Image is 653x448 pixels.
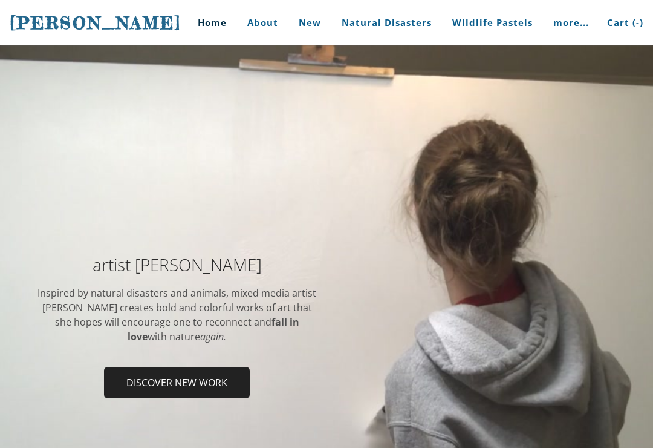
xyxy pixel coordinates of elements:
div: Inspired by natural disasters and animals, mixed media artist [PERSON_NAME] ​creates bold and col... [36,286,317,344]
em: again. [200,330,226,343]
a: Discover new work [104,367,250,398]
a: [PERSON_NAME] [10,12,181,35]
span: [PERSON_NAME] [10,13,181,33]
span: Discover new work [105,368,249,397]
h2: artist [PERSON_NAME] [36,256,317,273]
span: - [636,16,640,28]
